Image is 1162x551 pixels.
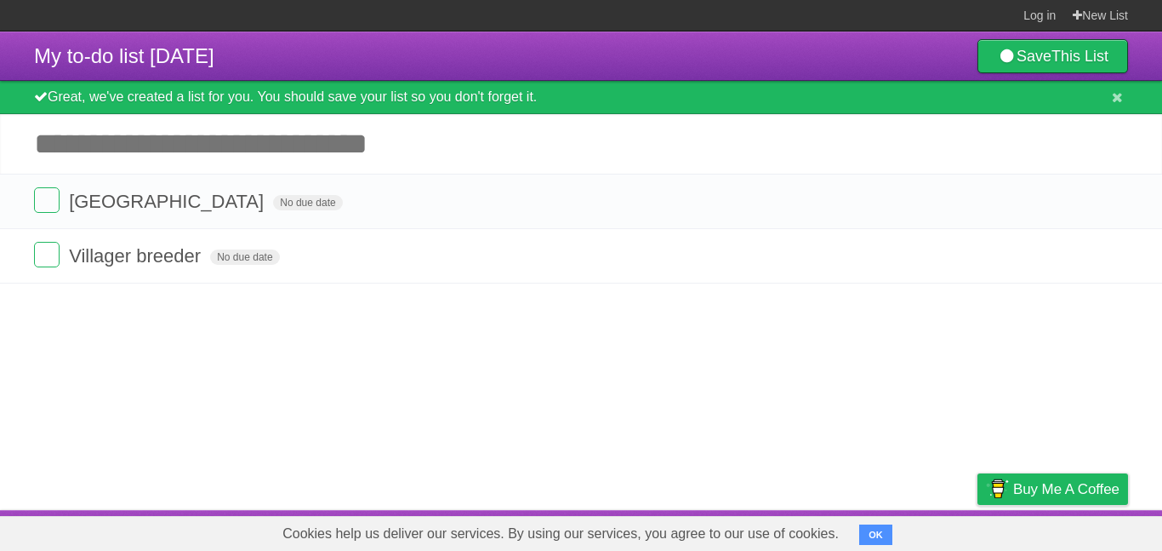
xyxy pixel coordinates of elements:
[751,514,787,547] a: About
[955,514,1000,547] a: Privacy
[265,517,856,551] span: Cookies help us deliver our services. By using our services, you agree to our use of cookies.
[1013,474,1119,504] span: Buy me a coffee
[34,44,214,67] span: My to-do list [DATE]
[807,514,876,547] a: Developers
[69,245,205,267] span: Villager breeder
[34,187,60,213] label: Done
[69,191,268,212] span: [GEOGRAPHIC_DATA]
[1021,514,1128,547] a: Suggest a feature
[977,39,1128,73] a: SaveThis List
[1051,48,1108,65] b: This List
[34,242,60,267] label: Done
[986,474,1009,503] img: Buy me a coffee
[210,250,279,265] span: No due date
[977,474,1128,505] a: Buy me a coffee
[897,514,935,547] a: Terms
[859,525,892,545] button: OK
[273,195,342,210] span: No due date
